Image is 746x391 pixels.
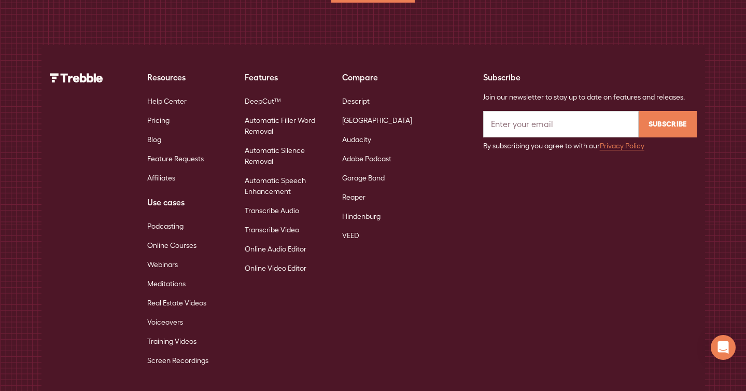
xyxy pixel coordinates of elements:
[483,141,697,151] div: By subscribing you agree to with our
[600,142,644,150] a: Privacy Policy
[342,149,391,169] a: Adobe Podcast
[711,335,736,360] div: Open Intercom Messenger
[245,71,326,83] div: Features
[147,313,183,332] a: Voiceovers
[342,92,370,111] a: Descript
[147,149,204,169] a: Feature Requests
[147,169,175,188] a: Affiliates
[483,71,697,83] div: Subscribe
[245,220,299,240] a: Transcribe Video
[147,351,208,370] a: Screen Recordings
[147,332,196,351] a: Training Videos
[639,111,697,137] input: Subscribe
[147,274,186,294] a: Meditations
[245,92,281,111] a: DeepCut™
[483,111,697,151] form: Email Form
[342,130,371,149] a: Audacity
[342,169,385,188] a: Garage Band
[483,111,639,137] input: Enter your email
[245,240,306,259] a: Online Audio Editor
[245,259,306,278] a: Online Video Editor
[245,171,326,201] a: Automatic Speech Enhancement
[147,294,206,313] a: Real Estate Videos
[342,226,359,245] a: VEED
[342,207,381,226] a: Hindenburg
[245,201,299,220] a: Transcribe Audio
[147,217,184,236] a: Podcasting
[342,71,423,83] div: Compare
[245,111,326,141] a: Automatic Filler Word Removal
[147,255,178,274] a: Webinars
[342,188,365,207] a: Reaper
[342,111,412,130] a: [GEOGRAPHIC_DATA]
[483,92,697,103] div: Join our newsletter to stay up to date on features and releases.
[147,111,170,130] a: Pricing
[50,73,103,82] img: Trebble Logo - AI Podcast Editor
[245,141,326,171] a: Automatic Silence Removal
[147,71,228,83] div: Resources
[147,92,187,111] a: Help Center
[147,236,196,255] a: Online Courses
[147,130,161,149] a: Blog
[147,196,228,208] div: Use cases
